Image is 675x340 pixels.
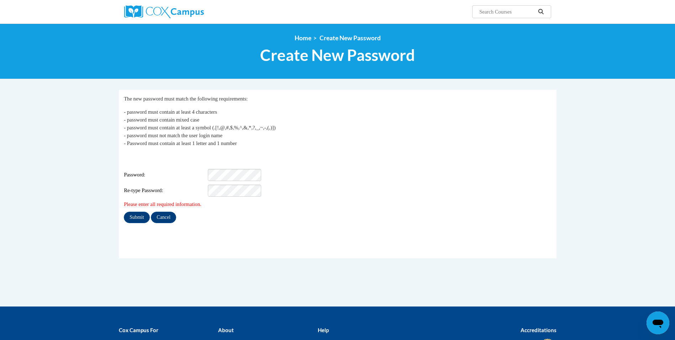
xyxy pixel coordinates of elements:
input: Submit [124,212,149,223]
a: Cox Campus [124,5,259,18]
span: Create New Password [320,34,381,42]
span: Create New Password [260,46,415,65]
span: Password: [124,171,206,179]
iframe: Button to launch messaging window [647,311,669,334]
img: Cox Campus [124,5,204,18]
a: Home [295,34,311,42]
span: The new password must match the following requirements: [124,96,248,102]
b: Help [318,327,329,333]
button: Search [536,7,546,16]
input: Cancel [151,212,176,223]
span: Please enter all required information. [124,201,201,207]
b: About [218,327,234,333]
span: - password must contain at least 4 characters - password must contain mixed case - password must ... [124,109,275,146]
span: Re-type Password: [124,187,206,195]
b: Cox Campus For [119,327,158,333]
input: Search Courses [479,7,536,16]
b: Accreditations [521,327,557,333]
